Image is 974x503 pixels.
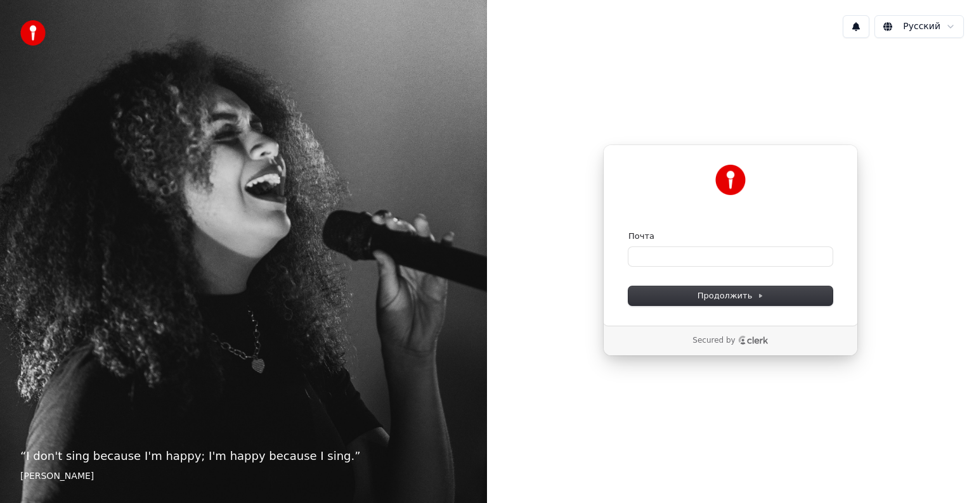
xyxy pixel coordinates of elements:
span: Продолжить [698,290,764,302]
p: Secured by [692,336,735,346]
img: youka [20,20,46,46]
p: “ I don't sing because I'm happy; I'm happy because I sing. ” [20,447,467,465]
button: Продолжить [628,286,833,305]
label: Почта [628,231,654,242]
img: Youka [715,165,746,195]
a: Clerk logo [738,336,769,345]
footer: [PERSON_NAME] [20,470,467,483]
